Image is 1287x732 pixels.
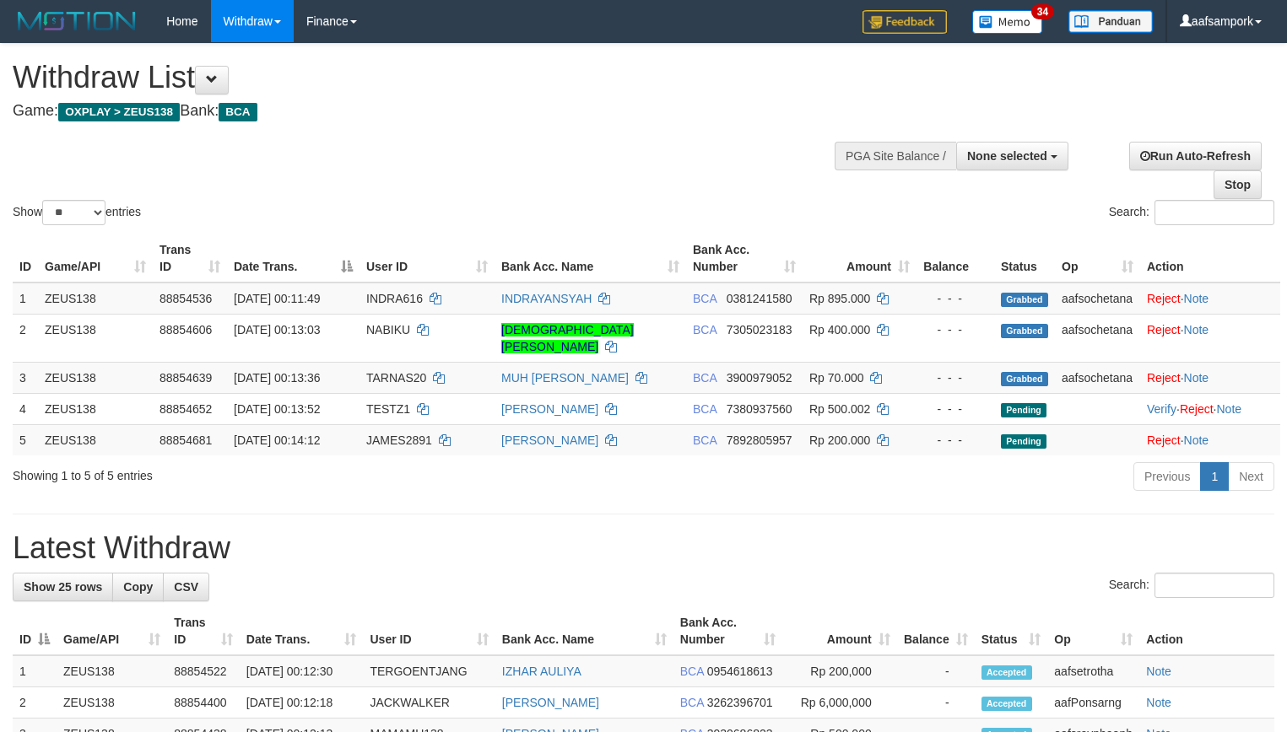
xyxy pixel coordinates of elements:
[680,665,704,678] span: BCA
[1140,314,1280,362] td: ·
[1184,371,1209,385] a: Note
[897,655,975,687] td: -
[1155,573,1274,598] input: Search:
[1184,433,1209,447] a: Note
[13,362,38,393] td: 3
[13,573,113,601] a: Show 25 rows
[1055,362,1140,393] td: aafsochetana
[809,402,870,416] span: Rp 500.002
[227,234,360,283] th: Date Trans.: activate to sort column descending
[1228,462,1274,491] a: Next
[366,292,423,305] span: INDRA616
[163,573,209,601] a: CSV
[727,402,792,416] span: Copy 7380937560 to clipboard
[673,607,782,655] th: Bank Acc. Number: activate to sort column ascending
[13,655,57,687] td: 1
[1109,573,1274,598] label: Search:
[693,292,717,305] span: BCA
[1146,665,1171,678] a: Note
[727,433,792,447] span: Copy 7892805957 to clipboard
[501,402,598,416] a: [PERSON_NAME]
[975,607,1048,655] th: Status: activate to sort column ascending
[809,323,870,336] span: Rp 400.000
[13,314,38,362] td: 2
[363,655,495,687] td: TERGOENTJANG
[1140,362,1280,393] td: ·
[501,433,598,447] a: [PERSON_NAME]
[782,607,897,655] th: Amount: activate to sort column ascending
[994,234,1055,283] th: Status
[1214,170,1262,199] a: Stop
[1147,371,1181,385] a: Reject
[1001,293,1048,307] span: Grabbed
[13,8,141,34] img: MOTION_logo.png
[967,149,1047,163] span: None selected
[1047,687,1139,719] td: aafPonsarng
[495,607,673,655] th: Bank Acc. Name: activate to sort column ascending
[234,323,320,336] span: [DATE] 00:13:03
[923,290,987,307] div: - - -
[923,401,987,417] div: - - -
[1140,424,1280,455] td: ·
[981,697,1032,711] span: Accepted
[160,402,212,416] span: 88854652
[1055,234,1140,283] th: Op: activate to sort column ascending
[727,323,792,336] span: Copy 7305023183 to clipboard
[1216,402,1241,416] a: Note
[366,323,410,336] span: NABIKU
[13,103,841,120] h4: Game: Bank:
[782,655,897,687] td: Rp 200,000
[160,433,212,447] span: 88854681
[167,687,240,719] td: 88854400
[13,234,38,283] th: ID
[897,687,975,719] td: -
[501,323,634,353] a: [DEMOGRAPHIC_DATA][PERSON_NAME]
[38,393,153,424] td: ZEUS138
[1155,200,1274,225] input: Search:
[58,103,180,121] span: OXPLAY > ZEUS138
[240,655,364,687] td: [DATE] 00:12:30
[13,531,1274,565] h1: Latest Withdraw
[234,402,320,416] span: [DATE] 00:13:52
[1001,434,1046,449] span: Pending
[923,369,987,386] div: - - -
[502,665,581,678] a: IZHAR AULIYA
[38,283,153,315] td: ZEUS138
[1055,283,1140,315] td: aafsochetana
[13,393,38,424] td: 4
[501,371,629,385] a: MUH [PERSON_NAME]
[13,460,523,484] div: Showing 1 to 5 of 5 entries
[160,323,212,336] span: 88854606
[13,61,841,94] h1: Withdraw List
[1200,462,1229,491] a: 1
[1001,403,1046,417] span: Pending
[57,655,167,687] td: ZEUS138
[1109,200,1274,225] label: Search:
[693,323,717,336] span: BCA
[153,234,227,283] th: Trans ID: activate to sort column ascending
[234,292,320,305] span: [DATE] 00:11:49
[835,142,956,170] div: PGA Site Balance /
[38,362,153,393] td: ZEUS138
[693,433,717,447] span: BCA
[167,655,240,687] td: 88854522
[1068,10,1153,33] img: panduan.png
[234,433,320,447] span: [DATE] 00:14:12
[366,433,432,447] span: JAMES2891
[1055,314,1140,362] td: aafsochetana
[809,433,870,447] span: Rp 200.000
[501,292,592,305] a: INDRAYANSYAH
[809,371,864,385] span: Rp 70.000
[727,292,792,305] span: Copy 0381241580 to clipboard
[1047,607,1139,655] th: Op: activate to sort column ascending
[1001,324,1048,338] span: Grabbed
[923,432,987,449] div: - - -
[38,234,153,283] th: Game/API: activate to sort column ascending
[160,292,212,305] span: 88854536
[360,234,495,283] th: User ID: activate to sort column ascending
[923,321,987,338] div: - - -
[495,234,686,283] th: Bank Acc. Name: activate to sort column ascending
[38,424,153,455] td: ZEUS138
[160,371,212,385] span: 88854639
[13,283,38,315] td: 1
